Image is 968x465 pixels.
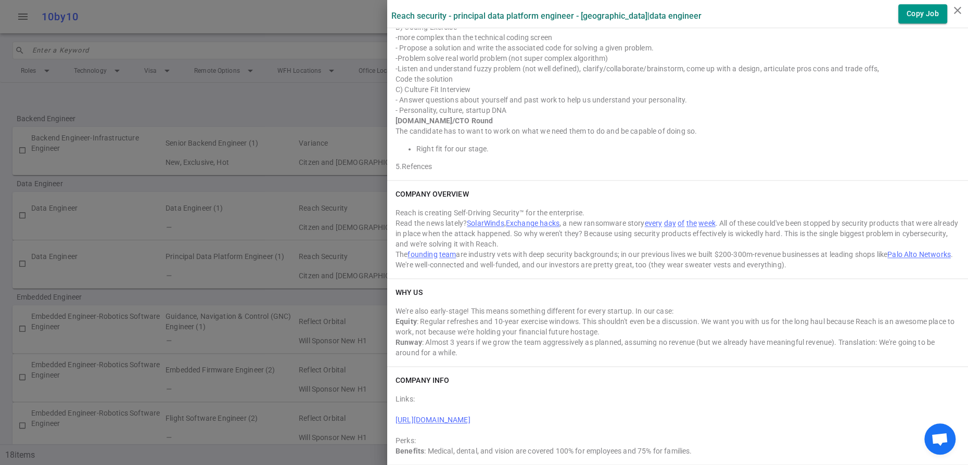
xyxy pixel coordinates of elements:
[664,219,676,227] a: day
[396,63,960,74] div: -Listen and understand fuzzy problem (not well defined), clarify/collaborate/brainstorm, come up ...
[686,219,697,227] a: the
[396,218,960,249] div: Read the news lately? , , a new ransomware story . All of these could've been stopped by security...
[396,74,960,84] div: Code the solution
[467,219,504,227] a: SolarWinds
[396,117,493,125] strong: [DOMAIN_NAME]/CTO Round
[396,208,960,218] div: Reach is creating Self-Driving Security™ for the enterprise.
[407,250,437,259] a: founding
[416,144,960,154] li: Right fit for our stage.
[396,287,423,298] h6: WHY US
[396,161,960,172] div: 5.Refences
[506,219,559,227] a: Exchange hacks
[396,316,960,337] div: : Regular refreshes and 10-year exercise windows. This shouldn't even be a discussion. We want yo...
[396,337,960,358] div: : Almost 3 years if we grow the team aggressively as planned, assuming no revenue (but we already...
[396,306,960,316] div: We're also early-stage! This means something different for every startup. In our case:
[951,4,964,17] i: close
[396,390,960,456] div: Links: Perks:
[396,189,469,199] h6: COMPANY OVERVIEW
[396,53,960,63] div: -Problem solve real world problem (not super complex algorithm)
[396,375,449,385] h6: COMPANY INFO
[396,317,417,326] strong: Equity
[678,219,684,227] a: of
[396,447,424,455] strong: Benefits
[396,84,960,95] div: C) Culture Fit Interview
[396,416,470,424] a: [URL][DOMAIN_NAME]
[396,446,960,456] div: : Medical, dental, and vision are covered 100% for employees and 75% for families.
[898,4,947,23] button: Copy Job
[396,126,960,136] div: The candidate has to want to work on what we need them to do and be capable of doing so.
[645,219,663,227] a: every
[396,95,960,105] div: - Answer questions about yourself and past work to help us understand your personality.
[396,338,422,346] strong: Runway
[391,11,702,21] label: Reach Security - Principal Data Platform Engineer - [GEOGRAPHIC_DATA] | Data Engineer
[396,43,960,53] div: - Propose a solution and write the associated code for solving a given problem.
[887,250,951,259] a: Palo Alto Networks
[396,32,960,43] div: -more complex than the technical coding screen
[396,105,960,115] div: - Personality, culture, startup DNA
[396,249,960,270] div: The are industry vets with deep security backgrounds; in our previous lives we built $200-300m-re...
[439,250,456,259] a: team
[698,219,716,227] a: week
[924,423,956,455] div: Open chat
